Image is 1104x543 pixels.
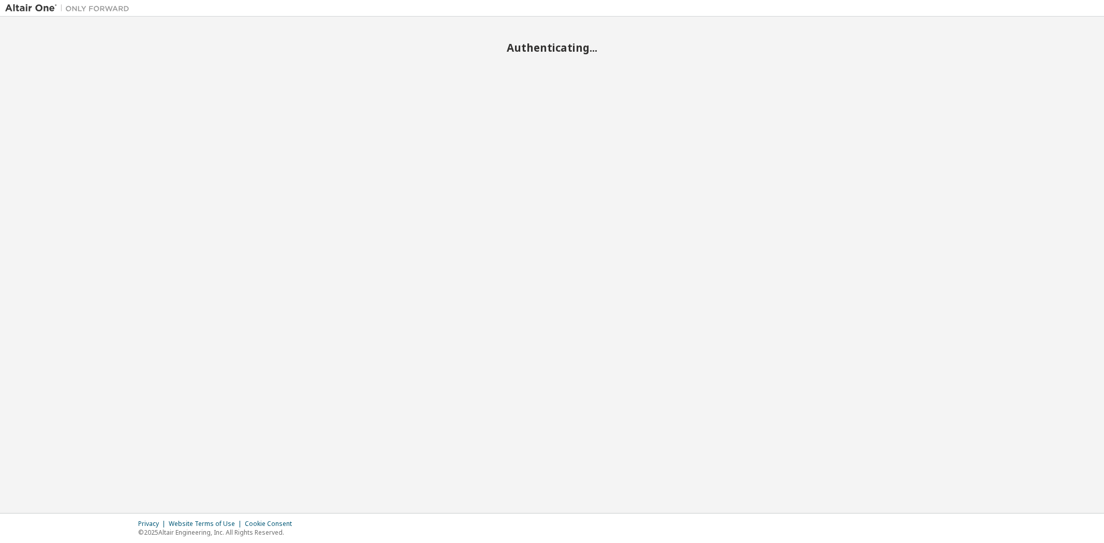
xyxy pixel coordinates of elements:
[5,41,1099,54] h2: Authenticating...
[245,520,298,528] div: Cookie Consent
[169,520,245,528] div: Website Terms of Use
[5,3,135,13] img: Altair One
[138,528,298,537] p: © 2025 Altair Engineering, Inc. All Rights Reserved.
[138,520,169,528] div: Privacy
